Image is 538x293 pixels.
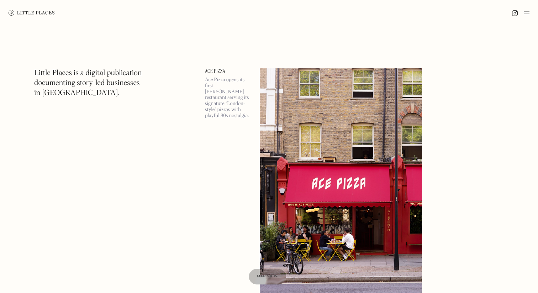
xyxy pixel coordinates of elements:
[205,68,251,74] a: Ace Pizza
[249,269,286,284] a: Map view
[257,274,278,278] span: Map view
[34,68,142,98] h1: Little Places is a digital publication documenting story-led businesses in [GEOGRAPHIC_DATA].
[205,77,251,119] p: Ace Pizza opens its first [PERSON_NAME] restaurant serving its signature “London-style” pizzas wi...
